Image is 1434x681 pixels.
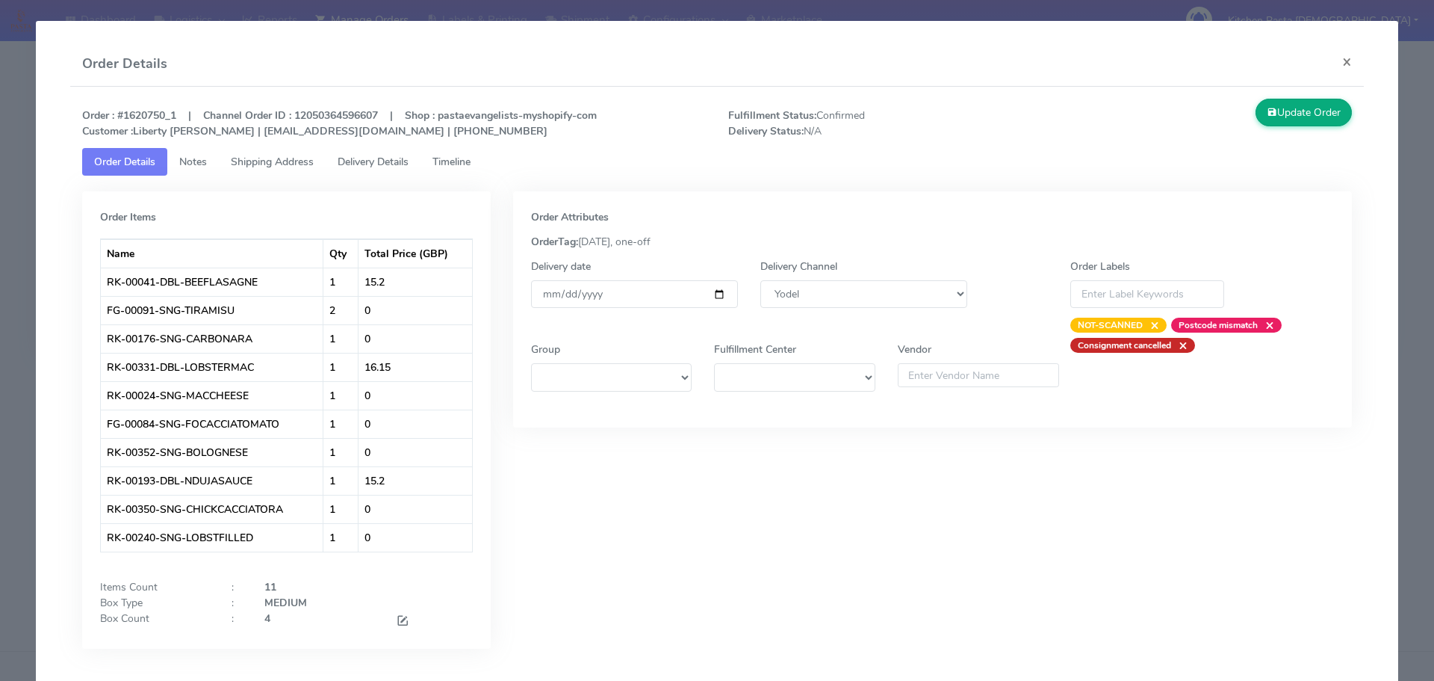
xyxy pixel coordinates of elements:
[323,410,358,438] td: 1
[323,381,358,410] td: 1
[358,381,471,410] td: 0
[82,148,1353,176] ul: Tabs
[101,381,324,410] td: RK-00024-SNG-MACCHEESE
[898,342,931,357] label: Vendor
[89,579,220,595] div: Items Count
[358,523,471,552] td: 0
[323,495,358,523] td: 1
[358,239,471,268] th: Total Price (GBP)
[94,155,155,169] span: Order Details
[358,324,471,353] td: 0
[101,353,324,381] td: RK-00331-DBL-LOBSTERMAC
[179,155,207,169] span: Notes
[101,296,324,324] td: FG-00091-SNG-TIRAMISU
[82,54,167,74] h4: Order Details
[728,108,816,123] strong: Fulfillment Status:
[220,611,253,631] div: :
[82,108,597,138] strong: Order : #1620750_1 | Channel Order ID : 12050364596607 | Shop : pastaevangelists-myshopify-com Li...
[531,259,591,274] label: Delivery date
[1078,339,1171,351] strong: Consignment cancelled
[101,523,324,552] td: RK-00240-SNG-LOBSTFILLED
[101,438,324,466] td: RK-00352-SNG-BOLOGNESE
[1255,99,1353,126] button: Update Order
[323,438,358,466] td: 1
[358,466,471,495] td: 15.2
[714,342,796,357] label: Fulfillment Center
[1258,318,1274,333] span: ×
[323,523,358,552] td: 1
[101,410,324,438] td: FG-00084-SNG-FOCACCIATOMATO
[101,239,324,268] th: Name
[531,210,609,224] strong: Order Attributes
[338,155,409,169] span: Delivery Details
[760,259,837,274] label: Delivery Channel
[358,296,471,324] td: 0
[220,579,253,595] div: :
[531,342,560,357] label: Group
[231,155,314,169] span: Shipping Address
[101,268,324,296] td: RK-00041-DBL-BEEFLASAGNE
[323,324,358,353] td: 1
[89,611,220,631] div: Box Count
[1078,319,1143,331] strong: NOT-SCANNED
[358,410,471,438] td: 0
[1070,280,1224,308] input: Enter Label Keywords
[358,438,471,466] td: 0
[264,611,270,626] strong: 4
[89,595,220,611] div: Box Type
[101,324,324,353] td: RK-00176-SNG-CARBONARA
[1330,42,1364,81] button: Close
[323,239,358,268] th: Qty
[101,495,324,523] td: RK-00350-SNG-CHICKCACCIATORA
[1171,338,1188,353] span: ×
[220,595,253,611] div: :
[1143,318,1159,333] span: ×
[520,234,1346,250] div: [DATE], one-off
[82,124,133,138] strong: Customer :
[717,108,1040,139] span: Confirmed N/A
[728,124,804,138] strong: Delivery Status:
[100,210,156,224] strong: Order Items
[358,495,471,523] td: 0
[432,155,471,169] span: Timeline
[531,235,578,249] strong: OrderTag:
[358,268,471,296] td: 15.2
[323,268,358,296] td: 1
[898,363,1059,387] input: Enter Vendor Name
[323,466,358,495] td: 1
[101,466,324,495] td: RK-00193-DBL-NDUJASAUCE
[323,296,358,324] td: 2
[323,353,358,381] td: 1
[1070,259,1130,274] label: Order Labels
[1179,319,1258,331] strong: Postcode mismatch
[264,580,276,594] strong: 11
[358,353,471,381] td: 16.15
[264,596,307,610] strong: MEDIUM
